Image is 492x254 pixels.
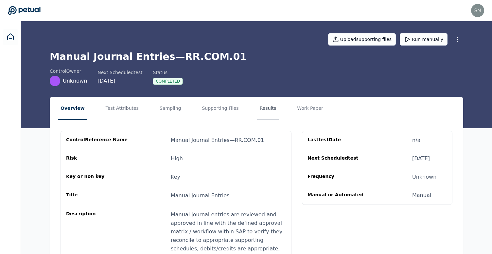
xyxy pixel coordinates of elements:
[412,155,430,163] div: [DATE]
[294,97,326,120] button: Work Paper
[66,136,129,144] div: control Reference Name
[171,136,264,144] div: Manual Journal Entries — RR.COM.01
[257,97,279,120] button: Results
[171,173,180,181] div: Key
[50,97,463,120] nav: Tabs
[307,155,370,163] div: Next Scheduled test
[153,69,183,76] div: Status
[412,136,420,144] div: n/a
[66,173,129,181] div: Key or non key
[307,191,370,199] div: Manual or Automated
[412,173,436,181] div: Unknown
[171,192,229,199] span: Manual Journal Entries
[3,29,18,45] a: Dashboard
[451,33,463,45] button: More Options
[58,97,87,120] button: Overview
[103,97,141,120] button: Test Attributes
[307,136,370,144] div: Last test Date
[412,191,431,199] div: Manual
[307,173,370,181] div: Frequency
[66,191,129,200] div: Title
[50,68,87,74] div: control Owner
[199,97,241,120] button: Supporting Files
[8,6,41,15] a: Go to Dashboard
[153,78,183,85] div: Completed
[97,69,142,76] div: Next Scheduled test
[97,77,142,85] div: [DATE]
[66,155,129,163] div: Risk
[400,33,448,46] button: Run manually
[50,51,463,63] h1: Manual Journal Entries — RR.COM.01
[157,97,184,120] button: Sampling
[171,155,183,163] div: High
[471,4,484,17] img: snir@petual.ai
[63,77,87,85] span: Unknown
[328,33,396,46] button: Uploadsupporting files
